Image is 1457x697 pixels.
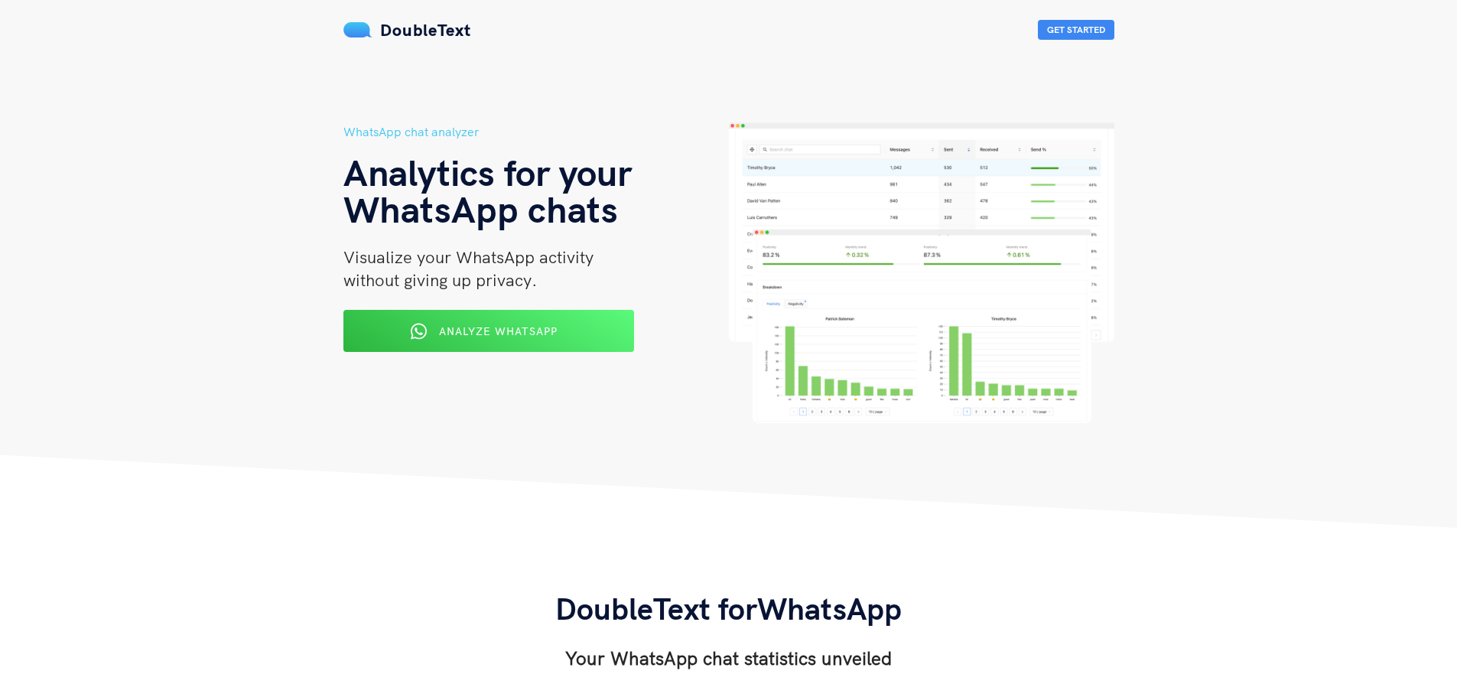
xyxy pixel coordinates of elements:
[343,149,632,195] span: Analytics for your
[380,19,471,41] span: DoubleText
[439,324,558,338] span: Analyze WhatsApp
[343,330,634,344] a: Analyze WhatsApp
[343,246,594,268] span: Visualize your WhatsApp activity
[1038,20,1114,40] button: Get Started
[343,22,372,37] img: mS3x8y1f88AAAAABJRU5ErkJggg==
[343,269,537,291] span: without giving up privacy.
[343,19,471,41] a: DoubleText
[343,310,634,352] button: Analyze WhatsApp
[555,589,902,627] span: DoubleText for WhatsApp
[343,122,729,142] h5: WhatsApp chat analyzer
[729,122,1114,423] img: hero
[343,186,618,232] span: WhatsApp chats
[555,646,902,670] h3: Your WhatsApp chat statistics unveiled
